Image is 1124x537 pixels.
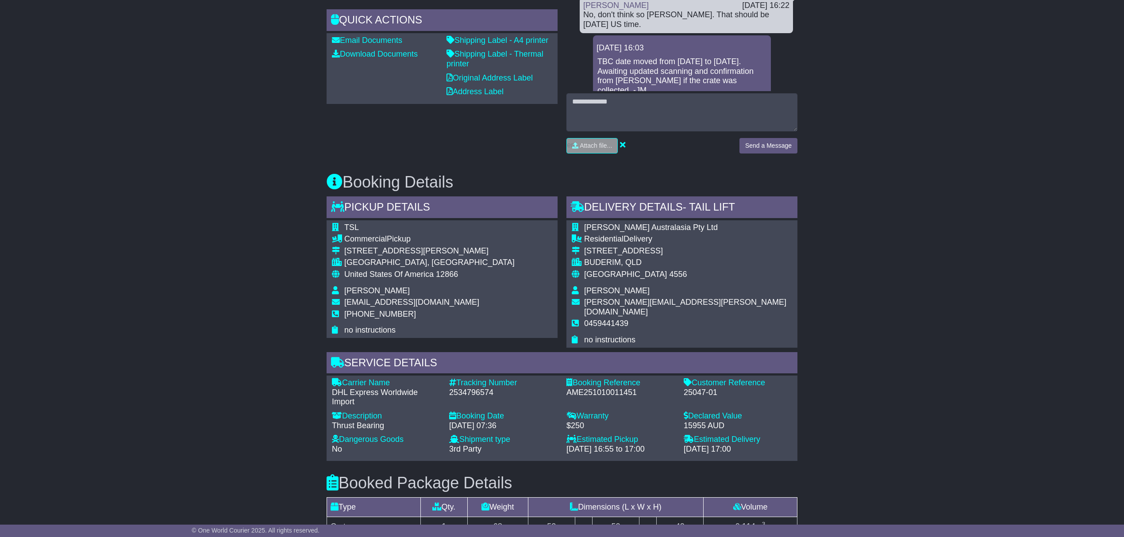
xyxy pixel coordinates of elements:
[467,498,528,517] td: Weight
[449,411,558,421] div: Booking Date
[597,57,766,95] p: TBC date moved from [DATE] to [DATE]. Awaiting updated scanning and confirmation from [PERSON_NAM...
[684,388,792,398] div: 25047-01
[327,173,797,191] h3: Booking Details
[467,517,528,537] td: 68
[584,286,650,295] span: [PERSON_NAME]
[344,326,396,334] span: no instructions
[344,234,515,244] div: Pickup
[566,421,675,431] div: $250
[584,246,792,256] div: [STREET_ADDRESS]
[575,517,592,537] td: x
[683,201,735,213] span: - Tail Lift
[344,286,410,295] span: [PERSON_NAME]
[449,378,558,388] div: Tracking Number
[704,498,797,517] td: Volume
[584,223,718,232] span: [PERSON_NAME] Australasia Pty Ltd
[566,388,675,398] div: AME251010011451
[447,73,533,82] a: Original Address Label
[327,196,558,220] div: Pickup Details
[449,435,558,445] div: Shipment type
[739,138,797,153] button: Send a Message
[639,517,656,537] td: x
[762,521,766,527] sup: 3
[436,270,458,279] span: 12866
[657,517,704,537] td: 42
[528,498,703,517] td: Dimensions (L x W x H)
[566,435,675,445] div: Estimated Pickup
[447,87,504,96] a: Address Label
[684,435,792,445] div: Estimated Delivery
[597,43,767,53] div: [DATE] 16:03
[449,388,558,398] div: 2534796574
[332,435,440,445] div: Dangerous Goods
[332,421,440,431] div: Thrust Bearing
[344,234,387,243] span: Commercial
[447,36,548,45] a: Shipping Label - A4 printer
[684,378,792,388] div: Customer Reference
[447,50,543,68] a: Shipping Label - Thermal printer
[566,378,675,388] div: Booking Reference
[684,421,792,431] div: 15955 AUD
[332,36,402,45] a: Email Documents
[327,517,421,537] td: Crate
[583,10,789,29] div: No, don't think so [PERSON_NAME]. That should be [DATE] US time.
[742,1,789,11] div: [DATE] 16:22
[344,310,416,318] span: [PHONE_NUMBER]
[584,270,667,279] span: [GEOGRAPHIC_DATA]
[584,335,635,344] span: no instructions
[327,474,797,492] h3: Booked Package Details
[344,246,515,256] div: [STREET_ADDRESS][PERSON_NAME]
[192,527,319,534] span: © One World Courier 2025. All rights reserved.
[344,270,434,279] span: United States Of America
[566,411,675,421] div: Warranty
[584,319,628,328] span: 0459441439
[584,234,792,244] div: Delivery
[327,498,421,517] td: Type
[332,388,440,407] div: DHL Express Worldwide Import
[684,445,792,454] div: [DATE] 17:00
[420,517,467,537] td: 1
[584,258,792,268] div: BUDERIM, QLD
[327,9,558,33] div: Quick Actions
[332,378,440,388] div: Carrier Name
[584,298,786,316] span: [PERSON_NAME][EMAIL_ADDRESS][PERSON_NAME][DOMAIN_NAME]
[566,196,797,220] div: Delivery Details
[584,234,624,243] span: Residential
[449,445,481,453] span: 3rd Party
[344,298,479,307] span: [EMAIL_ADDRESS][DOMAIN_NAME]
[332,445,342,453] span: No
[344,223,359,232] span: TSL
[327,352,797,376] div: Service Details
[332,50,418,58] a: Download Documents
[583,1,649,10] a: [PERSON_NAME]
[449,421,558,431] div: [DATE] 07:36
[420,498,467,517] td: Qty.
[344,258,515,268] div: [GEOGRAPHIC_DATA], [GEOGRAPHIC_DATA]
[735,522,755,531] span: 0.114
[528,517,575,537] td: 52
[332,411,440,421] div: Description
[669,270,687,279] span: 4556
[684,411,792,421] div: Declared Value
[566,445,675,454] div: [DATE] 16:55 to 17:00
[593,517,639,537] td: 52
[704,517,797,537] td: m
